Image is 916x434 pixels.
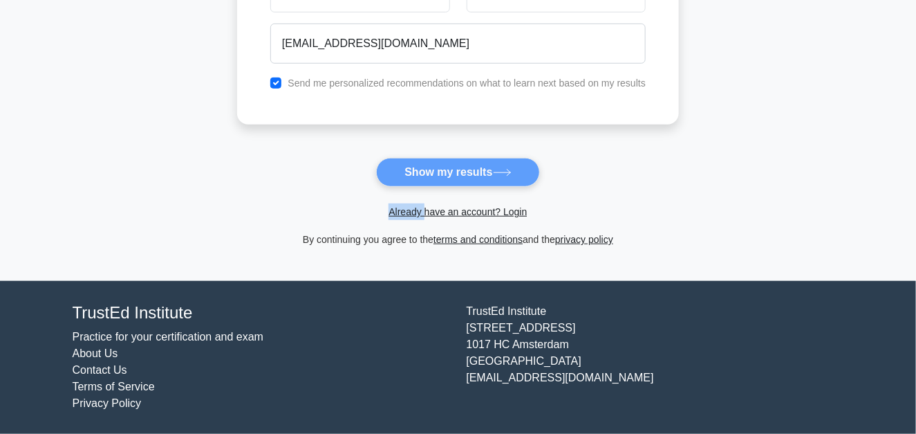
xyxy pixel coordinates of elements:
input: Email [270,24,646,64]
a: Already have an account? Login [389,206,527,217]
a: terms and conditions [433,234,523,245]
a: Contact Us [73,364,127,376]
a: Privacy Policy [73,397,142,409]
a: About Us [73,347,118,359]
a: Terms of Service [73,381,155,392]
a: Practice for your certification and exam [73,331,264,343]
h4: TrustEd Institute [73,303,450,323]
div: TrustEd Institute [STREET_ADDRESS] 1017 HC Amsterdam [GEOGRAPHIC_DATA] [EMAIL_ADDRESS][DOMAIN_NAME] [458,303,852,412]
div: By continuing you agree to the and the [229,231,687,248]
a: privacy policy [555,234,613,245]
label: Send me personalized recommendations on what to learn next based on my results [288,78,646,89]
